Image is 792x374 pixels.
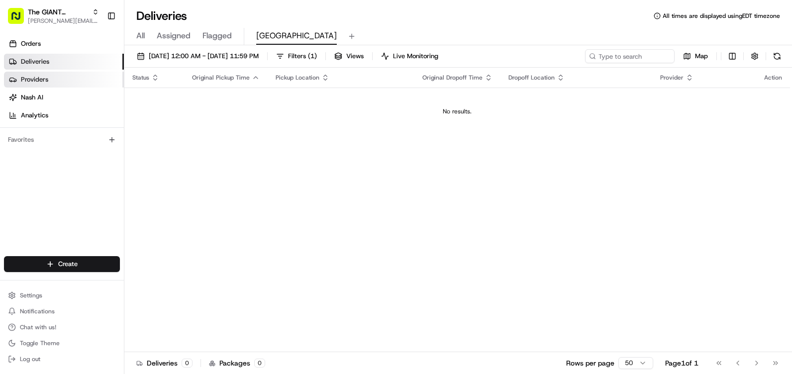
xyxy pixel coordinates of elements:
[28,17,99,25] button: [PERSON_NAME][EMAIL_ADDRESS][PERSON_NAME][DOMAIN_NAME]
[770,49,784,63] button: Refresh
[393,52,438,61] span: Live Monitoring
[4,72,124,88] a: Providers
[377,49,443,63] button: Live Monitoring
[4,36,124,52] a: Orders
[132,49,263,63] button: [DATE] 12:00 AM - [DATE] 11:59 PM
[80,140,164,158] a: 💻API Documentation
[21,93,43,102] span: Nash AI
[695,52,708,61] span: Map
[346,52,364,61] span: Views
[20,339,60,347] span: Toggle Theme
[10,10,30,30] img: Nash
[136,8,187,24] h1: Deliveries
[276,74,319,82] span: Pickup Location
[4,288,120,302] button: Settings
[169,98,181,110] button: Start new chat
[136,358,193,368] div: Deliveries
[157,30,191,42] span: Assigned
[508,74,555,82] span: Dropoff Location
[330,49,368,63] button: Views
[70,168,120,176] a: Powered byPylon
[585,49,675,63] input: Type to search
[566,358,614,368] p: Rows per page
[21,111,48,120] span: Analytics
[21,57,49,66] span: Deliveries
[422,74,483,82] span: Original Dropoff Time
[20,291,42,299] span: Settings
[21,39,41,48] span: Orders
[182,359,193,368] div: 0
[128,107,786,115] div: No results.
[94,144,160,154] span: API Documentation
[254,359,265,368] div: 0
[4,4,103,28] button: The GIANT Company[PERSON_NAME][EMAIL_ADDRESS][PERSON_NAME][DOMAIN_NAME]
[34,95,163,105] div: Start new chat
[272,49,321,63] button: Filters(1)
[308,52,317,61] span: ( 1 )
[4,352,120,366] button: Log out
[4,107,124,123] a: Analytics
[136,30,145,42] span: All
[663,12,780,20] span: All times are displayed using EDT timezone
[256,30,337,42] span: [GEOGRAPHIC_DATA]
[10,40,181,56] p: Welcome 👋
[288,52,317,61] span: Filters
[20,307,55,315] span: Notifications
[149,52,259,61] span: [DATE] 12:00 AM - [DATE] 11:59 PM
[192,74,250,82] span: Original Pickup Time
[209,358,265,368] div: Packages
[10,145,18,153] div: 📗
[764,74,782,82] div: Action
[4,320,120,334] button: Chat with us!
[58,260,78,269] span: Create
[4,256,120,272] button: Create
[660,74,684,82] span: Provider
[84,145,92,153] div: 💻
[99,169,120,176] span: Pylon
[20,323,56,331] span: Chat with us!
[679,49,712,63] button: Map
[20,355,40,363] span: Log out
[132,74,149,82] span: Status
[4,54,124,70] a: Deliveries
[26,64,164,75] input: Clear
[21,75,48,84] span: Providers
[665,358,698,368] div: Page 1 of 1
[34,105,126,113] div: We're available if you need us!
[202,30,232,42] span: Flagged
[28,7,88,17] button: The GIANT Company
[10,95,28,113] img: 1736555255976-a54dd68f-1ca7-489b-9aae-adbdc363a1c4
[4,336,120,350] button: Toggle Theme
[4,304,120,318] button: Notifications
[20,144,76,154] span: Knowledge Base
[4,132,120,148] div: Favorites
[4,90,124,105] a: Nash AI
[6,140,80,158] a: 📗Knowledge Base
